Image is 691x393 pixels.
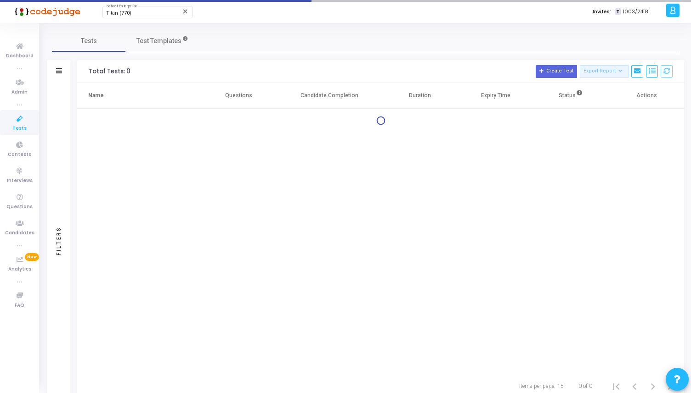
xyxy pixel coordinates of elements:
[615,8,621,15] span: T
[382,83,458,109] th: Duration
[81,36,97,46] span: Tests
[6,52,34,60] span: Dashboard
[533,83,609,109] th: Status
[536,65,577,78] button: Create Test
[15,302,24,310] span: FAQ
[7,177,33,185] span: Interviews
[182,8,189,15] mat-icon: Clear
[623,8,648,16] span: 1003/2418
[77,83,201,109] th: Name
[89,68,130,75] div: Total Tests: 0
[609,83,684,109] th: Actions
[458,83,533,109] th: Expiry Time
[11,2,80,21] img: logo
[201,83,277,109] th: Questions
[12,125,27,133] span: Tests
[8,151,31,159] span: Contests
[5,229,34,237] span: Candidates
[8,266,31,273] span: Analytics
[593,8,611,16] label: Invites:
[578,382,592,390] div: 0 of 0
[25,253,39,261] span: New
[519,382,555,390] div: Items per page:
[580,65,629,78] button: Export Report
[55,190,63,291] div: Filters
[11,89,28,96] span: Admin
[277,83,382,109] th: Candidate Completion
[106,10,131,16] span: Titan (770)
[6,203,33,211] span: Questions
[136,36,181,46] span: Test Templates
[557,382,564,390] div: 15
